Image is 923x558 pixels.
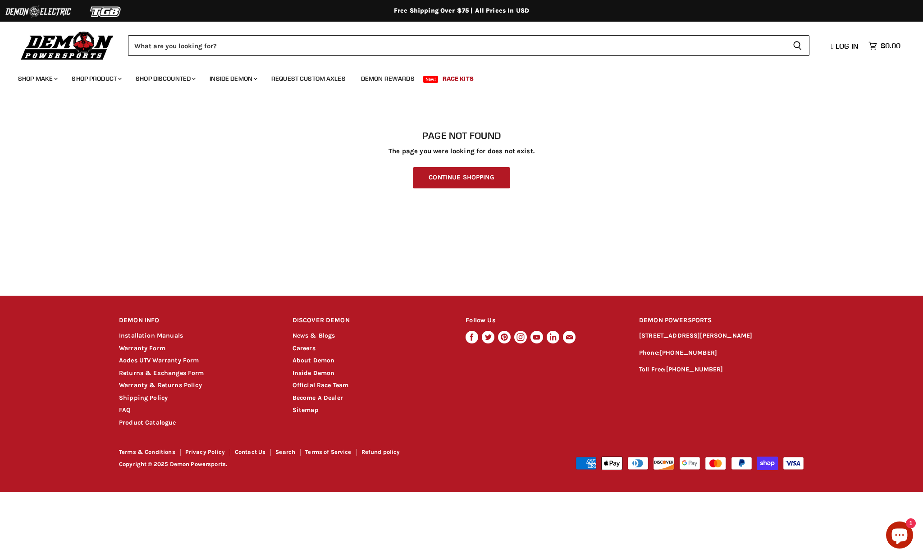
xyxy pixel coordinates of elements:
span: Log in [836,41,859,50]
a: Refund policy [361,448,400,455]
span: New! [423,76,439,83]
a: Product Catalogue [119,419,176,426]
a: Aodes UTV Warranty Form [119,357,199,364]
nav: Footer [119,449,462,458]
a: Contact Us [235,448,266,455]
a: Search [275,448,295,455]
a: $0.00 [864,39,905,52]
a: Shop Make [11,69,63,88]
ul: Main menu [11,66,898,88]
a: Installation Manuals [119,332,183,339]
h2: Follow Us [466,310,622,331]
a: Shipping Policy [119,394,168,402]
a: Inside Demon [203,69,263,88]
a: Race Kits [436,69,480,88]
p: Copyright © 2025 Demon Powersports. [119,461,462,468]
inbox-online-store-chat: Shopify online store chat [883,521,916,551]
a: Warranty & Returns Policy [119,381,202,389]
a: FAQ [119,406,131,414]
a: Careers [292,344,315,352]
p: [STREET_ADDRESS][PERSON_NAME] [639,331,804,341]
a: Shop Discounted [129,69,201,88]
a: Returns & Exchanges Form [119,369,204,377]
a: Sitemap [292,406,319,414]
a: Shop Product [65,69,127,88]
a: Inside Demon [292,369,335,377]
p: Toll Free: [639,365,804,375]
a: Official Race Team [292,381,349,389]
a: Log in [827,42,864,50]
h2: DISCOVER DEMON [292,310,449,331]
img: Demon Powersports [18,29,117,61]
form: Product [128,35,809,56]
a: [PHONE_NUMBER] [660,349,717,357]
a: Continue Shopping [413,167,510,188]
h2: DEMON INFO [119,310,275,331]
a: News & Blogs [292,332,335,339]
p: Phone: [639,348,804,358]
div: Free Shipping Over $75 | All Prices In USD [101,7,822,15]
a: [PHONE_NUMBER] [666,366,723,373]
a: Privacy Policy [185,448,225,455]
input: Search [128,35,786,56]
a: Terms of Service [305,448,351,455]
a: Demon Rewards [354,69,421,88]
a: Request Custom Axles [265,69,352,88]
img: Demon Electric Logo 2 [5,3,72,20]
a: Terms & Conditions [119,448,175,455]
h1: Page not found [119,130,804,141]
span: $0.00 [881,41,900,50]
a: About Demon [292,357,335,364]
img: TGB Logo 2 [72,3,140,20]
p: The page you were looking for does not exist. [119,147,804,155]
button: Search [786,35,809,56]
a: Become A Dealer [292,394,343,402]
a: Warranty Form [119,344,165,352]
h2: DEMON POWERSPORTS [639,310,804,331]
